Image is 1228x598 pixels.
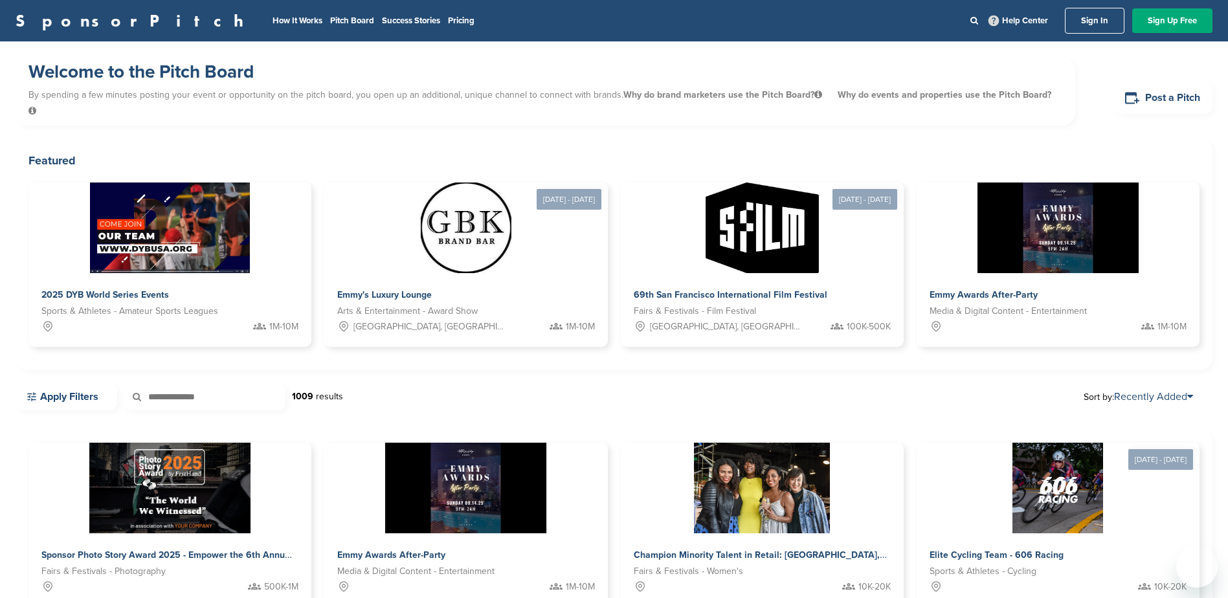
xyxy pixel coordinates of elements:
[634,289,827,300] span: 69th San Francisco International Film Festival
[28,83,1062,122] p: By spending a few minutes posting your event or opportunity on the pitch board, you open up an ad...
[1132,8,1212,33] a: Sign Up Free
[16,383,117,410] a: Apply Filters
[832,189,897,210] div: [DATE] - [DATE]
[634,549,1103,560] span: Champion Minority Talent in Retail: [GEOGRAPHIC_DATA], [GEOGRAPHIC_DATA] & [GEOGRAPHIC_DATA] 2025
[930,289,1038,300] span: Emmy Awards After-Party
[1114,82,1212,114] a: Post a Pitch
[930,304,1087,318] span: Media & Digital Content - Entertainment
[634,564,743,579] span: Fairs & Festivals - Women's
[634,304,756,318] span: Fairs & Festivals - Film Festival
[847,320,891,334] span: 100K-500K
[41,304,218,318] span: Sports & Athletes - Amateur Sports Leagues
[421,183,511,273] img: Sponsorpitch &
[917,183,1200,347] a: Sponsorpitch & Emmy Awards After-Party Media & Digital Content - Entertainment 1M-10M
[324,162,607,347] a: [DATE] - [DATE] Sponsorpitch & Emmy's Luxury Lounge Arts & Entertainment - Award Show [GEOGRAPHIC...
[930,549,1064,560] span: Elite Cycling Team - 606 Racing
[930,564,1036,579] span: Sports & Athletes - Cycling
[337,304,478,318] span: Arts & Entertainment - Award Show
[330,16,374,26] a: Pitch Board
[269,320,298,334] span: 1M-10M
[385,443,546,533] img: Sponsorpitch &
[650,320,801,334] span: [GEOGRAPHIC_DATA], [GEOGRAPHIC_DATA]
[621,162,904,347] a: [DATE] - [DATE] Sponsorpitch & 69th San Francisco International Film Festival Fairs & Festivals -...
[706,183,819,273] img: Sponsorpitch &
[16,12,252,29] a: SponsorPitch
[41,564,166,579] span: Fairs & Festivals - Photography
[858,580,891,594] span: 10K-20K
[537,189,601,210] div: [DATE] - [DATE]
[694,443,830,533] img: Sponsorpitch &
[1114,390,1193,403] a: Recently Added
[337,289,432,300] span: Emmy's Luxury Lounge
[41,289,169,300] span: 2025 DYB World Series Events
[264,580,298,594] span: 500K-1M
[382,16,440,26] a: Success Stories
[566,320,595,334] span: 1M-10M
[353,320,504,334] span: [GEOGRAPHIC_DATA], [GEOGRAPHIC_DATA]
[337,564,495,579] span: Media & Digital Content - Entertainment
[90,183,250,273] img: Sponsorpitch &
[977,183,1139,273] img: Sponsorpitch &
[28,151,1200,170] h2: Featured
[1176,546,1218,588] iframe: Button to launch messaging window
[1157,320,1187,334] span: 1M-10M
[28,183,311,347] a: Sponsorpitch & 2025 DYB World Series Events Sports & Athletes - Amateur Sports Leagues 1M-10M
[1154,580,1187,594] span: 10K-20K
[986,13,1051,28] a: Help Center
[41,549,427,560] span: Sponsor Photo Story Award 2025 - Empower the 6th Annual Global Storytelling Competition
[1128,449,1193,470] div: [DATE] - [DATE]
[1084,392,1193,402] span: Sort by:
[28,60,1062,83] h1: Welcome to the Pitch Board
[1012,443,1103,533] img: Sponsorpitch &
[623,89,825,100] span: Why do brand marketers use the Pitch Board?
[448,16,474,26] a: Pricing
[337,549,445,560] span: Emmy Awards After-Party
[89,443,251,533] img: Sponsorpitch &
[273,16,322,26] a: How It Works
[292,391,313,402] strong: 1009
[1065,8,1124,34] a: Sign In
[316,391,343,402] span: results
[566,580,595,594] span: 1M-10M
